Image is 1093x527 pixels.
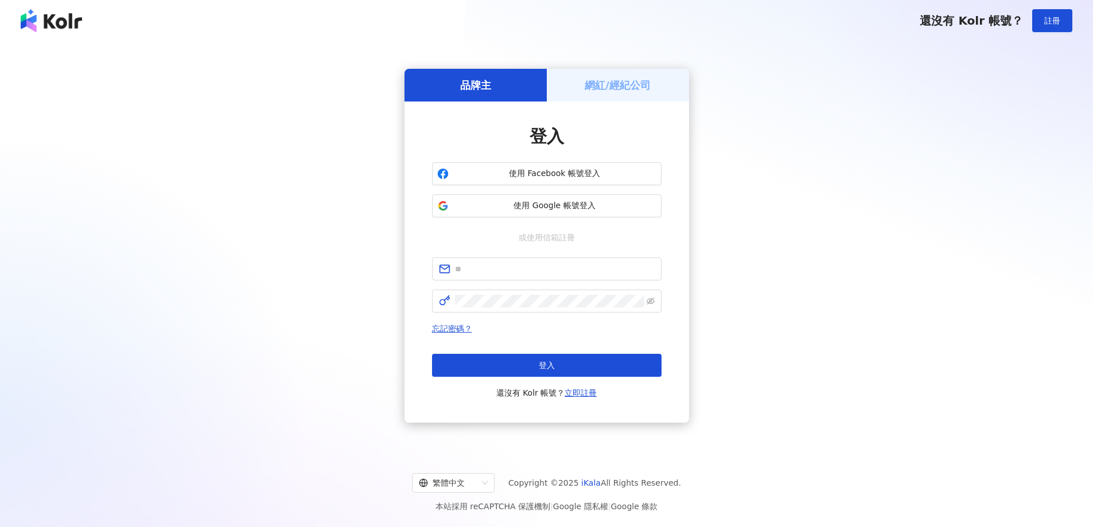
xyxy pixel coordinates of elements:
[435,499,658,513] span: 本站採用 reCAPTCHA 保護機制
[1032,9,1072,32] button: 註冊
[508,476,681,490] span: Copyright © 2025 All Rights Reserved.
[608,502,611,511] span: |
[550,502,553,511] span: |
[432,194,662,217] button: 使用 Google 帳號登入
[432,162,662,185] button: 使用 Facebook 帳號登入
[530,126,564,146] span: 登入
[920,14,1023,28] span: 還沒有 Kolr 帳號？
[453,168,656,179] span: 使用 Facebook 帳號登入
[647,297,655,305] span: eye-invisible
[432,324,472,333] a: 忘記密碼？
[453,200,656,212] span: 使用 Google 帳號登入
[565,388,597,397] a: 立即註冊
[539,361,555,370] span: 登入
[21,9,82,32] img: logo
[610,502,658,511] a: Google 條款
[496,386,597,400] span: 還沒有 Kolr 帳號？
[553,502,608,511] a: Google 隱私權
[1044,16,1060,25] span: 註冊
[460,78,491,92] h5: 品牌主
[432,354,662,377] button: 登入
[419,474,477,492] div: 繁體中文
[511,231,583,244] span: 或使用信箱註冊
[585,78,651,92] h5: 網紅/經紀公司
[581,478,601,487] a: iKala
